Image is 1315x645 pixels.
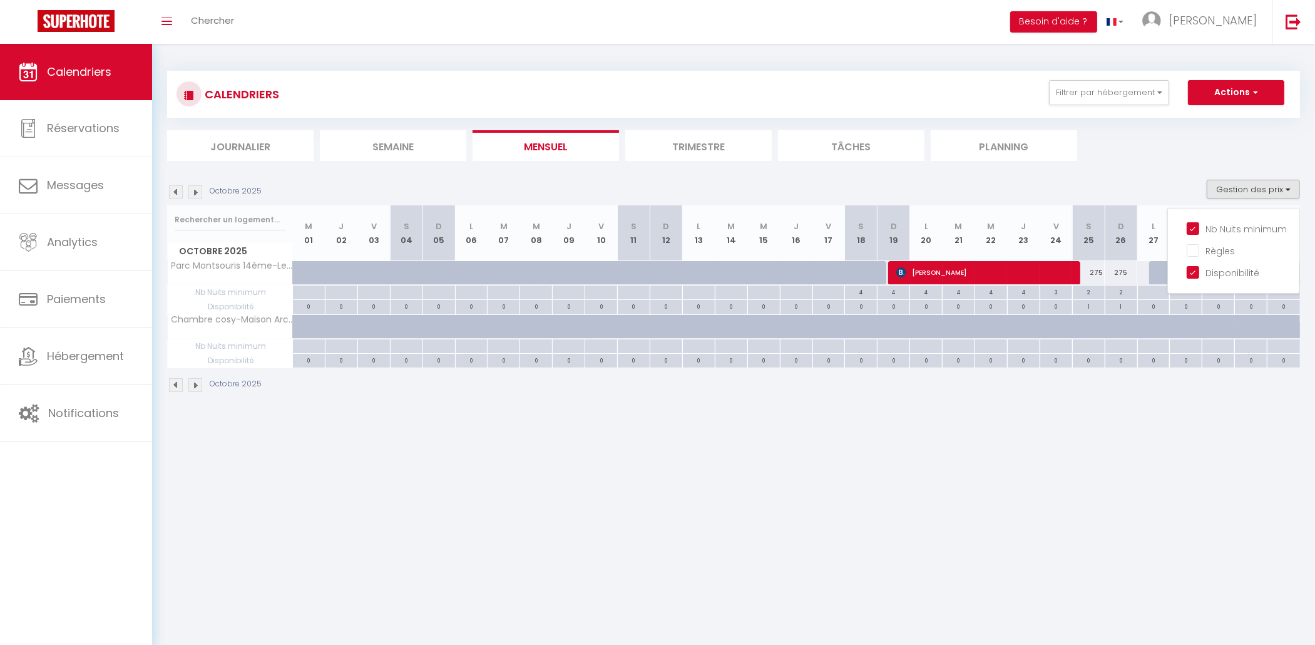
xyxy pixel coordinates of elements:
th: 06 [455,205,488,261]
li: Mensuel [473,130,619,161]
div: 4 [943,286,975,297]
div: 0 [325,354,357,366]
button: Besoin d'aide ? [1010,11,1097,33]
div: 0 [1073,354,1105,366]
span: Nb Nuits minimum [168,339,292,353]
abbr: S [1086,220,1092,232]
abbr: S [404,220,409,232]
div: 0 [358,354,390,366]
th: 22 [975,205,1008,261]
div: 0 [1202,354,1234,366]
abbr: L [1152,220,1155,232]
div: 4 [845,286,877,297]
abbr: D [436,220,442,232]
th: 16 [780,205,812,261]
abbr: M [727,220,735,232]
p: Octobre 2025 [210,378,262,390]
div: 4 [878,286,909,297]
button: Gestion des prix [1207,180,1300,199]
div: 1 [1073,300,1105,312]
div: 0 [488,300,519,312]
abbr: D [1118,220,1124,232]
div: 0 [780,300,812,312]
div: 0 [358,300,390,312]
abbr: D [891,220,897,232]
th: 01 [293,205,325,261]
div: 0 [1235,300,1267,312]
li: Semaine [320,130,466,161]
th: 05 [422,205,455,261]
abbr: L [469,220,473,232]
div: 0 [910,300,942,312]
div: 0 [1040,300,1072,312]
th: 24 [1040,205,1072,261]
th: 14 [715,205,747,261]
th: 07 [488,205,520,261]
abbr: S [631,220,637,232]
span: Nb Nuits minimum [168,286,292,299]
div: 0 [1235,354,1267,366]
div: 4 [910,286,942,297]
th: 21 [943,205,975,261]
div: 0 [1138,354,1170,366]
div: 0 [293,300,325,312]
th: 11 [618,205,650,261]
span: Notifications [48,405,119,421]
abbr: M [533,220,540,232]
button: Filtrer par hébergement [1049,80,1169,105]
div: 4 [975,286,1007,297]
div: 0 [845,354,877,366]
div: 1 [1105,300,1137,312]
li: Trimestre [625,130,772,161]
th: 31 [1267,205,1300,261]
abbr: V [826,220,831,232]
th: 12 [650,205,682,261]
div: 275 [1105,261,1137,284]
div: 0 [618,354,650,366]
span: Chercher [191,14,234,27]
abbr: J [566,220,571,232]
li: Tâches [778,130,924,161]
div: 0 [715,300,747,312]
th: 25 [1072,205,1105,261]
th: 20 [910,205,943,261]
div: 0 [910,354,942,366]
div: 0 [618,300,650,312]
div: 0 [423,354,455,366]
th: 23 [1007,205,1040,261]
img: ... [1142,11,1161,30]
div: 2 [1105,286,1137,297]
abbr: M [987,220,995,232]
div: 0 [456,354,488,366]
div: 0 [683,300,715,312]
th: 19 [878,205,910,261]
abbr: J [1021,220,1026,232]
div: 0 [1008,300,1040,312]
span: Analytics [47,234,98,250]
div: 0 [878,300,909,312]
abbr: M [760,220,767,232]
th: 03 [357,205,390,261]
th: 18 [845,205,878,261]
input: Rechercher un logement... [175,209,285,231]
div: 0 [553,300,585,312]
span: Calendriers [47,64,111,80]
div: 0 [813,300,845,312]
th: 30 [1235,205,1267,261]
div: 0 [1267,354,1300,366]
th: 09 [553,205,585,261]
th: 02 [325,205,357,261]
span: Chambre cosy-Maison Arc En Ciel [170,315,295,324]
div: 0 [520,300,552,312]
abbr: J [339,220,344,232]
div: 0 [1267,300,1300,312]
th: 10 [585,205,618,261]
li: Journalier [167,130,314,161]
th: 26 [1105,205,1137,261]
div: 0 [650,300,682,312]
span: Parc Montsouris 14ème-Le calme et le charme [170,261,295,271]
span: Messages [47,177,104,193]
abbr: D [663,220,669,232]
div: 0 [1138,300,1170,312]
abbr: L [924,220,928,232]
